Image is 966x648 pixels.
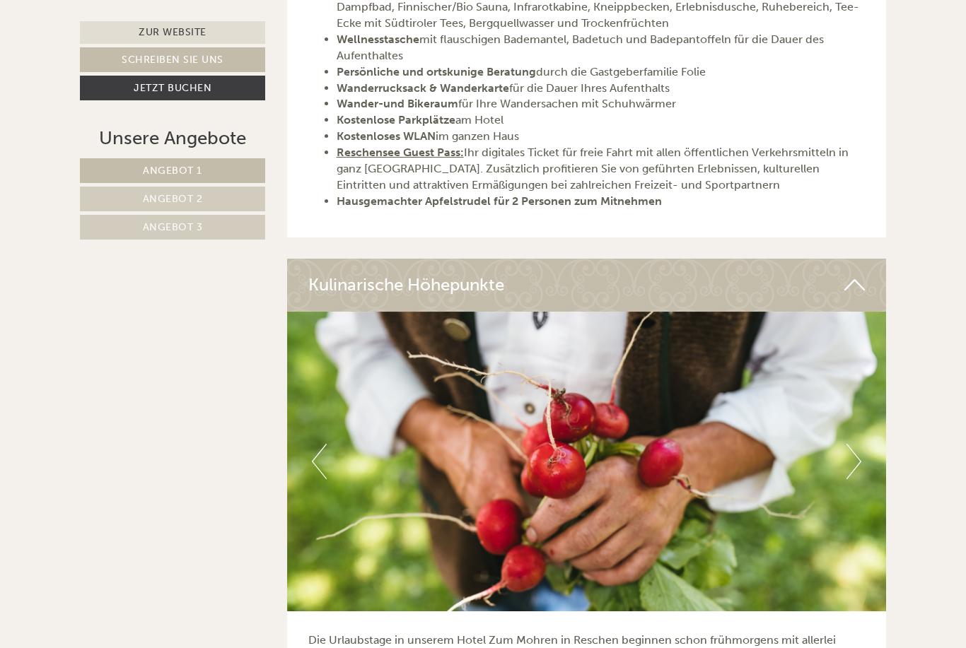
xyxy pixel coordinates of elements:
[337,32,866,64] li: mit flauschigen Bademantel, Badetuch und Badepantoffeln für die Dauer des Aufenthaltes
[337,97,458,110] strong: Wander-und Bikeraum
[80,47,265,72] a: Schreiben Sie uns
[337,64,866,81] li: durch die Gastgeberfamilie Folie
[846,444,861,479] button: Next
[253,11,305,35] div: [DATE]
[403,129,436,143] strong: WLAN
[398,113,455,126] strong: Parkplätze
[337,81,866,97] li: für die Dauer Ihres Aufenthalts
[337,112,866,129] li: am Hotel
[337,194,662,208] strong: Hausgemachter Apfelstrudel für 2 Personen zum Mitnehmen
[337,96,866,112] li: für Ihre Wandersachen mit Schuhwärmer
[21,41,237,52] div: Hotel [GEOGRAPHIC_DATA]
[80,21,265,44] a: Zur Website
[337,113,395,126] strong: Kostenlose
[287,259,887,311] div: Kulinarische Höhepunkte
[80,125,265,151] div: Unsere Angebote
[337,81,509,95] strong: Wanderrucksack & Wanderkarte
[80,76,265,100] a: Jetzt buchen
[337,33,419,46] strong: Wellnesstasche
[143,193,203,205] span: Angebot 2
[337,145,866,194] li: Ihr digitales Ticket für freie Fahrt mit allen öffentlichen Verkehrsmitteln in ganz [GEOGRAPHIC_D...
[21,69,237,78] small: 13:38
[337,129,866,145] li: im ganzen Haus
[337,146,464,159] strong: Reschensee Guest Pass:
[143,165,202,177] span: Angebot 1
[337,65,536,78] strong: Persönliche und ortskunige Beratung
[312,444,327,479] button: Previous
[337,129,400,143] strong: Kostenloses
[472,372,557,397] button: Senden
[11,38,244,81] div: Guten Tag, wie können wir Ihnen helfen?
[143,221,203,233] span: Angebot 3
